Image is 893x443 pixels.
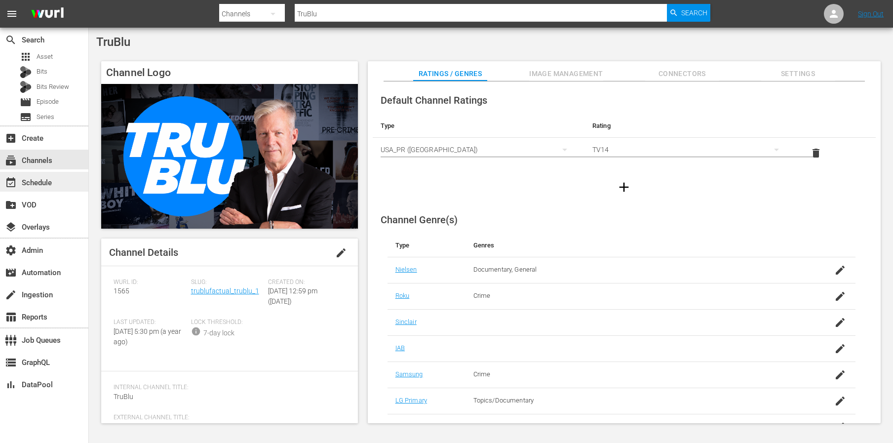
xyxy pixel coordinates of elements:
[114,287,129,295] span: 1565
[20,96,32,108] span: Episode
[529,68,603,80] span: Image Management
[381,214,458,226] span: Channel Genre(s)
[373,114,876,168] table: simple table
[203,328,234,338] div: 7-day lock
[114,319,186,326] span: Last Updated:
[645,68,719,80] span: Connectors
[395,397,427,404] a: LG Primary
[191,287,259,295] a: trublufactual_trublu_1
[395,370,423,378] a: Samsung
[5,244,17,256] span: Admin
[329,241,353,265] button: edit
[5,289,17,301] span: Ingestion
[5,379,17,391] span: DataPool
[413,68,487,80] span: Ratings / Genres
[191,319,264,326] span: Lock Threshold:
[5,34,17,46] span: Search
[395,266,417,273] a: Nielsen
[6,8,18,20] span: menu
[268,279,341,286] span: Created On:
[584,114,796,138] th: Rating
[37,52,53,62] span: Asset
[381,136,577,163] div: USA_PR ([GEOGRAPHIC_DATA])
[268,287,317,305] span: [DATE] 12:59 pm ([DATE])
[395,344,405,352] a: IAB
[5,334,17,346] span: Job Queues
[5,311,17,323] span: Reports
[810,147,822,159] span: delete
[114,414,341,422] span: External Channel Title:
[804,141,828,165] button: delete
[5,357,17,368] span: GraphQL
[37,82,69,92] span: Bits Review
[114,327,181,346] span: [DATE] 5:30 pm (a year ago)
[20,51,32,63] span: Asset
[395,318,417,325] a: Sinclair
[335,247,347,259] span: edit
[466,234,804,257] th: Genres
[858,10,884,18] a: Sign Out
[114,393,133,401] span: TruBlu
[101,84,358,228] img: TruBlu
[5,177,17,189] span: Schedule
[5,221,17,233] span: Overlays
[109,246,178,258] span: Channel Details
[381,94,487,106] span: Default Channel Ratings
[37,67,47,77] span: Bits
[5,199,17,211] span: VOD
[5,267,17,279] span: Automation
[37,112,54,122] span: Series
[373,114,584,138] th: Type
[191,326,201,336] span: info
[20,81,32,93] div: Bits Review
[681,4,707,22] span: Search
[761,68,835,80] span: Settings
[20,111,32,123] span: Series
[5,155,17,166] span: Channels
[101,61,358,84] h4: Channel Logo
[114,279,186,286] span: Wurl ID:
[114,384,341,392] span: Internal Channel Title:
[191,279,264,286] span: Slug:
[20,66,32,78] div: Bits
[37,97,59,107] span: Episode
[667,4,710,22] button: Search
[24,2,71,26] img: ans4CAIJ8jUAAAAAAAAAAAAAAAAAAAAAAAAgQb4GAAAAAAAAAAAAAAAAAAAAAAAAJMjXAAAAAAAAAAAAAAAAAAAAAAAAgAT5G...
[96,35,130,49] span: TruBlu
[388,234,466,257] th: Type
[592,136,788,163] div: TV14
[5,132,17,144] span: Create
[395,292,410,299] a: Roku
[114,423,133,431] span: TruBlu
[395,423,435,430] a: LG Secondary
